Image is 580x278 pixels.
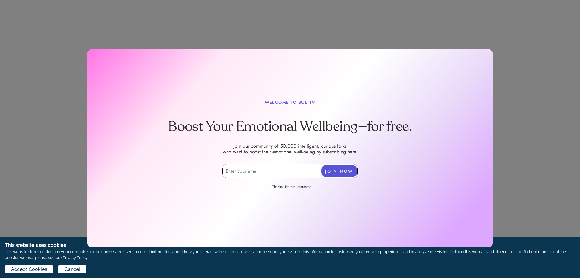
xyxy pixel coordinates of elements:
[222,164,358,178] input: Enter your email
[92,143,488,155] p: Join our community of 50,000 intelligent, curious folks who want to boost their emotional well-be...
[92,120,488,134] h1: Boost Your Emotional Wellbeing—for free.
[92,100,488,105] p: WELCOME TO SOL TV
[65,266,80,273] span: Cancel
[5,242,575,249] h1: This website uses cookies
[11,266,47,273] span: Accept Cookies
[58,265,86,273] button: Cancel
[257,184,327,191] a: Thanks. I’m not interested.
[5,249,575,261] p: This website stores cookies on your computer. These cookies are used to collect information about...
[321,165,357,177] button: JOIN NOW
[5,265,53,273] button: Accept Cookies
